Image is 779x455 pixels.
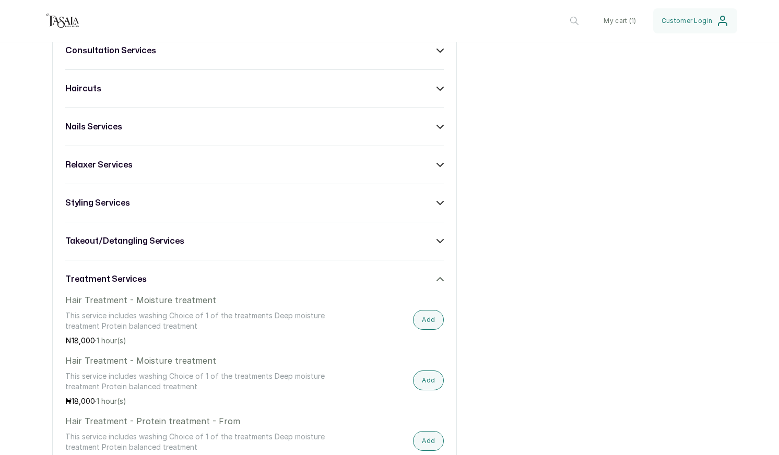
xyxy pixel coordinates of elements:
p: Hair Treatment - Moisture treatment [65,294,331,306]
p: Hair Treatment - Moisture treatment [65,354,331,367]
h3: styling services [65,197,130,209]
h3: consultation services [65,44,156,57]
span: 1 hour(s) [97,336,126,345]
h3: treatment services [65,273,147,285]
p: ₦ · [65,396,331,406]
p: This service includes washing Choice of 1 of the treatments Deep moisture treatment Protein balan... [65,310,331,331]
button: My cart (1) [595,8,644,33]
span: 18,000 [72,397,95,405]
span: 1 hour(s) [97,397,126,405]
h3: relaxer services [65,159,133,171]
button: Add [413,370,444,390]
p: ₦ · [65,336,331,346]
p: Hair Treatment - Protein treatment - From [65,415,331,427]
p: This service includes washing Choice of 1 of the treatments Deep moisture treatment Protein balan... [65,371,331,392]
span: 18,000 [72,336,95,345]
h3: nails services [65,121,122,133]
span: Customer Login [662,17,712,25]
p: This service includes washing Choice of 1 of the treatments Deep moisture treatment Protein balan... [65,432,331,452]
button: Add [413,310,444,330]
button: Add [413,431,444,451]
button: Customer Login [653,8,737,33]
h3: haircuts [65,82,101,95]
h3: takeout/detangling services [65,235,184,247]
img: business logo [42,10,84,31]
